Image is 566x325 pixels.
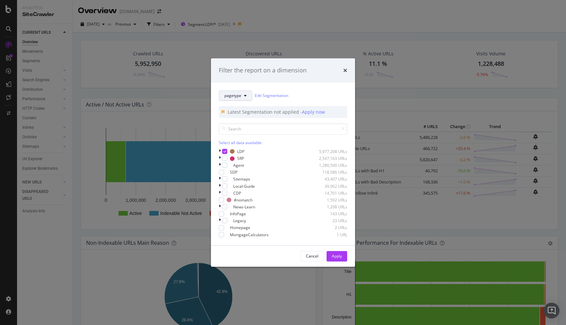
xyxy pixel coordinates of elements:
div: SDP [230,169,237,175]
div: 1,592 URLs [315,197,347,203]
div: Agent [233,162,244,168]
div: 5,977,208 URLs [315,149,347,154]
button: pagetype [219,90,252,101]
div: News-Learn [233,204,255,210]
div: 23 URLs [315,218,347,223]
div: SRP [237,156,244,161]
div: modal [211,58,355,267]
div: MortgageCalculators [230,232,269,238]
div: 1,208 URLs [315,204,347,210]
div: Local-Guide [233,183,255,189]
div: 14,701 URLs [315,190,347,196]
div: LDP [237,149,244,154]
div: - Apply now [300,109,325,115]
div: #nomatch [234,197,253,203]
div: Open Intercom Messenger [544,303,559,318]
div: Select all data available [219,140,347,145]
div: 2,547,163 URLs [315,156,347,161]
div: Legacy [233,218,246,223]
div: 39,902 URLs [315,183,347,189]
a: Edit Segmentation [255,92,288,99]
div: 1,286,590 URLs [315,162,347,168]
div: 2 URLs [315,225,347,231]
div: 1 URL [315,232,347,238]
button: Cancel [300,251,324,261]
div: times [343,66,347,75]
div: 43,407 URLs [315,177,347,182]
div: Sitemaps [233,177,250,182]
div: Latest Segmentation not applied [228,109,300,115]
div: Apply [332,253,342,259]
button: Apply [327,251,347,261]
span: pagetype [224,93,241,98]
div: CDP [233,190,241,196]
input: Search [219,123,347,135]
div: Cancel [306,253,318,259]
div: Filter the report on a dimension [219,66,307,75]
div: InfoPage [230,211,246,217]
div: 143 URLs [315,211,347,217]
div: Homepage [230,225,250,231]
div: 118,586 URLs [315,169,347,175]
